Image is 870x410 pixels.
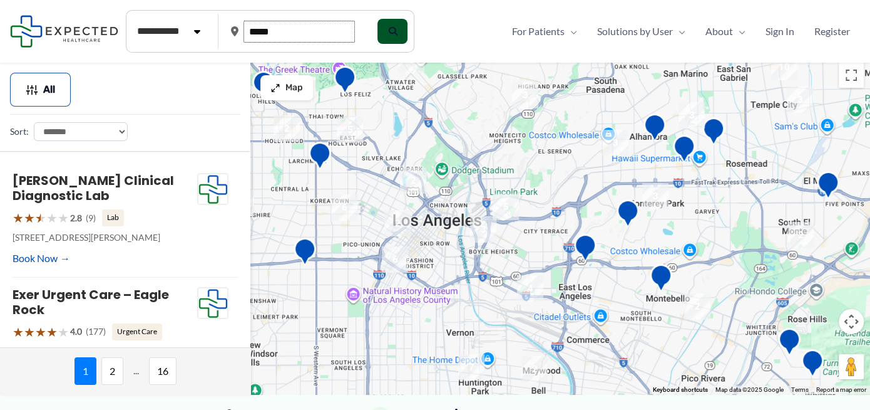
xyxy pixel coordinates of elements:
button: Drag Pegman onto the map to open Street View [839,354,864,379]
span: ★ [58,206,69,229]
a: Exer Urgent Care – Eagle Rock [13,286,169,318]
a: Solutions by UserMenu Toggle [587,22,695,41]
span: Map [285,83,303,93]
div: 5 [337,117,363,143]
div: 2 [400,167,426,194]
span: ★ [13,206,24,229]
div: 10 [771,54,797,80]
a: AboutMenu Toggle [695,22,755,41]
span: 2 [101,357,123,385]
div: Edward R. Roybal Comprehensive Health Center [574,234,596,266]
div: 6 [331,194,357,221]
span: ... [128,357,144,385]
span: Menu Toggle [733,22,745,41]
span: 4.0 [70,323,82,340]
button: Map camera controls [839,309,864,334]
p: [STREET_ADDRESS] [13,344,197,360]
div: 3 [512,82,538,108]
span: All [43,85,55,94]
span: ★ [13,320,24,344]
div: Montes Medical Group, Inc. [778,328,801,360]
button: All [10,73,71,107]
span: ★ [24,320,35,344]
a: Sign In [755,22,804,41]
span: For Patients [512,22,565,41]
span: Menu Toggle [673,22,685,41]
div: 2 [384,210,411,236]
div: Montebello Advanced Imaging [650,264,672,296]
span: ★ [58,320,69,344]
span: 1 [74,357,96,385]
div: 5 [493,194,519,220]
span: About [705,22,733,41]
div: 3 [787,87,813,113]
img: Expected Healthcare Logo - side, dark font, small [10,15,118,47]
div: Hd Diagnostic Imaging [334,66,356,98]
span: Register [814,22,850,41]
div: Monterey Park Hospital AHMC [617,199,639,231]
div: Diagnostic Medical Group [702,117,725,149]
span: 2.8 [70,210,82,226]
div: 7 [458,354,484,381]
a: [PERSON_NAME] Clinical Diagnostic Lab [13,172,174,204]
div: Mantro Mobile Imaging Llc [801,349,824,381]
span: ★ [24,206,35,229]
span: ★ [35,320,46,344]
div: 2 [274,115,300,142]
div: Pacific Medical Imaging [643,113,666,145]
a: Terms (opens in new tab) [791,386,809,393]
img: Filter [26,83,38,96]
div: 2 [684,293,710,320]
div: Western Convalescent Hospital [294,238,316,270]
p: [STREET_ADDRESS][PERSON_NAME] [13,229,197,246]
div: 2 [521,356,548,382]
span: Urgent Care [112,323,162,340]
button: Map [260,75,313,100]
span: Map data ©2025 Google [715,386,784,393]
span: ★ [46,206,58,229]
a: Report a map error [816,386,866,393]
div: Western Diagnostic Radiology by RADDICO &#8211; Central LA [309,142,331,174]
div: 3 [642,183,668,209]
div: 8 [398,47,424,73]
span: Solutions by User [597,22,673,41]
a: Book Now [13,249,70,268]
span: 16 [149,357,177,385]
a: For PatientsMenu Toggle [502,22,587,41]
a: Register [804,22,860,41]
div: 2 [787,222,814,248]
img: Expected Healthcare Logo [198,288,228,319]
div: Synergy Imaging Center [673,135,695,167]
div: 3 [602,130,628,156]
span: Menu Toggle [565,22,577,41]
span: Sign In [765,22,794,41]
span: ★ [46,320,58,344]
span: ★ [35,206,46,229]
div: Belmont Village Senior Living Hollywood Hills [252,71,275,103]
div: Centrelake Imaging &#8211; El Monte [817,171,839,203]
img: Maximize [270,83,280,93]
img: Expected Healthcare Logo [198,174,228,205]
div: 3 [678,102,705,129]
label: Sort: [10,124,29,140]
span: Lab [102,209,124,226]
span: (177) [86,323,106,340]
div: 4 [517,275,543,302]
div: 3 [470,216,496,243]
span: (9) [86,210,96,226]
button: Toggle fullscreen view [839,63,864,88]
div: 6 [382,246,408,273]
button: Keyboard shortcuts [653,386,708,394]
